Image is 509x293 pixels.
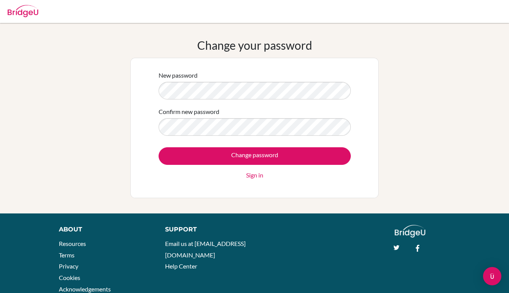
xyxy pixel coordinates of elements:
a: Acknowledgements [59,285,111,293]
a: Help Center [165,262,197,270]
img: Bridge-U [8,5,38,17]
a: Cookies [59,274,80,281]
a: Terms [59,251,75,259]
div: Support [165,225,247,234]
h1: Change your password [197,38,312,52]
a: Resources [59,240,86,247]
input: Change password [159,147,351,165]
label: New password [159,71,198,80]
a: Sign in [246,171,263,180]
div: Open Intercom Messenger [483,267,501,285]
img: logo_white@2x-f4f0deed5e89b7ecb1c2cc34c3e3d731f90f0f143d5ea2071677605dd97b5244.png [395,225,426,238]
div: About [59,225,148,234]
label: Confirm new password [159,107,219,116]
a: Privacy [59,262,78,270]
a: Email us at [EMAIL_ADDRESS][DOMAIN_NAME] [165,240,246,259]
